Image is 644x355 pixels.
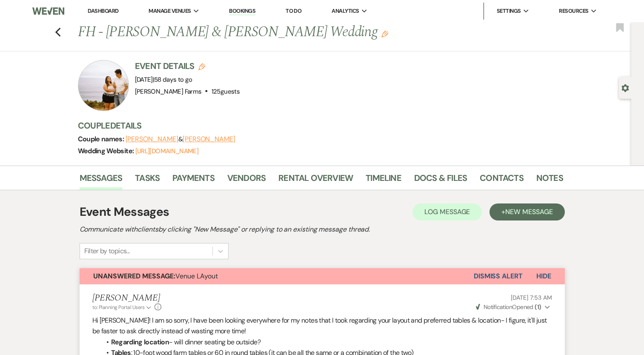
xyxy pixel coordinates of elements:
button: Log Message [412,203,482,220]
strong: Unanswered Message: [93,272,175,281]
a: Messages [80,171,123,190]
span: Resources [559,7,588,15]
h3: Event Details [135,60,240,72]
span: [DATE] [135,75,192,84]
p: Hi [PERSON_NAME]! I am so sorry, I have been looking everywhere for my notes that I took regardin... [92,315,552,337]
h2: Communicate with clients by clicking "New Message" or replying to an existing message thread. [80,224,565,235]
li: - will dinner seating be outside? [101,337,552,348]
span: Log Message [424,207,470,216]
a: Vendors [227,171,266,190]
button: Open lead details [621,83,629,92]
span: Manage Venues [149,7,191,15]
a: Tasks [135,171,160,190]
span: 58 days to go [154,75,192,84]
span: Opened [476,303,541,311]
a: To Do [286,7,301,14]
button: Hide [523,268,565,284]
a: Bookings [229,7,255,15]
span: Notification [484,303,512,311]
button: Edit [381,30,388,37]
span: | [153,75,192,84]
span: [DATE] 7:53 AM [511,294,552,301]
span: Hide [536,272,551,281]
span: [PERSON_NAME] Farms [135,87,202,96]
span: Couple names: [78,135,126,143]
span: to: Planning Portal Users [92,304,145,311]
a: Timeline [366,171,401,190]
a: Payments [172,171,215,190]
h5: [PERSON_NAME] [92,293,162,303]
img: Weven Logo [32,2,64,20]
strong: ( 1 ) [535,303,541,311]
span: Wedding Website: [78,146,135,155]
div: Filter by topics... [84,246,130,256]
a: Docs & Files [414,171,467,190]
a: Dashboard [88,7,118,14]
button: +New Message [489,203,564,220]
span: Venue LAyout [93,272,218,281]
button: [PERSON_NAME] [183,136,235,143]
span: 125 guests [212,87,240,96]
h3: Couple Details [78,120,555,132]
span: Analytics [332,7,359,15]
strong: Regarding location [111,338,169,346]
button: Dismiss Alert [474,268,523,284]
a: Rental Overview [278,171,353,190]
button: [PERSON_NAME] [126,136,178,143]
h1: Event Messages [80,203,169,221]
button: Unanswered Message:Venue LAyout [80,268,474,284]
span: & [126,135,235,143]
a: Notes [536,171,563,190]
h1: FH - [PERSON_NAME] & [PERSON_NAME] Wedding [78,22,459,43]
a: Contacts [480,171,524,190]
a: [URL][DOMAIN_NAME] [135,147,198,155]
button: NotificationOpened (1) [475,303,552,312]
span: Settings [497,7,521,15]
button: to: Planning Portal Users [92,303,153,311]
span: New Message [505,207,552,216]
